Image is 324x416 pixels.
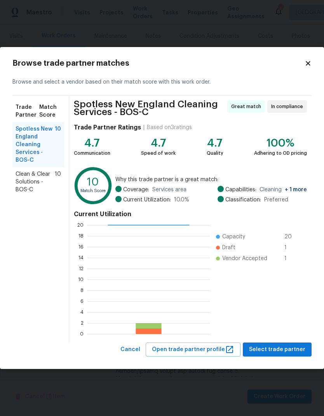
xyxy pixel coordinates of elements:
span: 20 [284,233,297,241]
span: Select trade partner [249,345,305,355]
span: Coverage: [123,186,149,194]
span: Capacity [222,233,245,241]
span: Preferred [264,196,288,204]
div: Based on 3 ratings [147,124,192,131]
text: 0 [80,331,84,336]
span: 10 [55,170,61,194]
div: | [141,124,147,131]
div: Quality [207,149,223,157]
text: 14 [78,255,84,260]
text: 18 [78,233,84,238]
span: 10 [55,125,61,164]
text: 16 [78,244,84,249]
text: 2 [81,320,84,325]
text: 4 [80,309,84,314]
span: Cleaning [260,186,307,194]
span: Clean & Clear Solutions - BOS-C [16,170,55,194]
div: 4.7 [207,139,223,147]
span: 10.0 % [174,196,189,204]
text: 8 [80,288,84,292]
span: Capabilities: [225,186,256,194]
span: 1 [284,244,297,252]
div: Browse and select a vendor based on their match score with this work order. [12,69,312,96]
span: Spotless New England Cleaning Services - BOS-C [16,125,55,164]
text: 6 [80,299,84,303]
span: Match Score [39,103,61,119]
span: Great match [231,103,264,110]
div: Adhering to OD pricing [254,149,307,157]
div: 4.7 [141,139,176,147]
span: Spotless New England Cleaning Services - BOS-C [74,100,225,116]
text: 10 [87,177,99,187]
span: Vendor Accepted [222,255,267,262]
text: 10 [78,277,84,281]
div: 4.7 [74,139,110,147]
span: Open trade partner profile [152,345,234,355]
button: Open trade partner profile [146,343,240,357]
button: Select trade partner [243,343,312,357]
span: Trade Partner [16,103,39,119]
text: 12 [79,266,84,271]
span: + 1 more [285,187,307,192]
span: Services area [152,186,186,194]
div: Speed of work [141,149,176,157]
text: 20 [77,222,84,227]
span: Draft [222,244,235,252]
span: In compliance [271,103,306,110]
h4: Current Utilization [74,210,307,218]
h4: Trade Partner Ratings [74,124,141,131]
text: Match Score [80,189,106,193]
button: Cancel [117,343,143,357]
div: Communication [74,149,110,157]
span: Classification: [225,196,261,204]
span: Cancel [120,345,140,355]
div: 100% [254,139,307,147]
span: Current Utilization: [123,196,171,204]
span: 1 [284,255,297,262]
h2: Browse trade partner matches [12,59,305,67]
span: Why this trade partner is a great match: [115,176,307,184]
